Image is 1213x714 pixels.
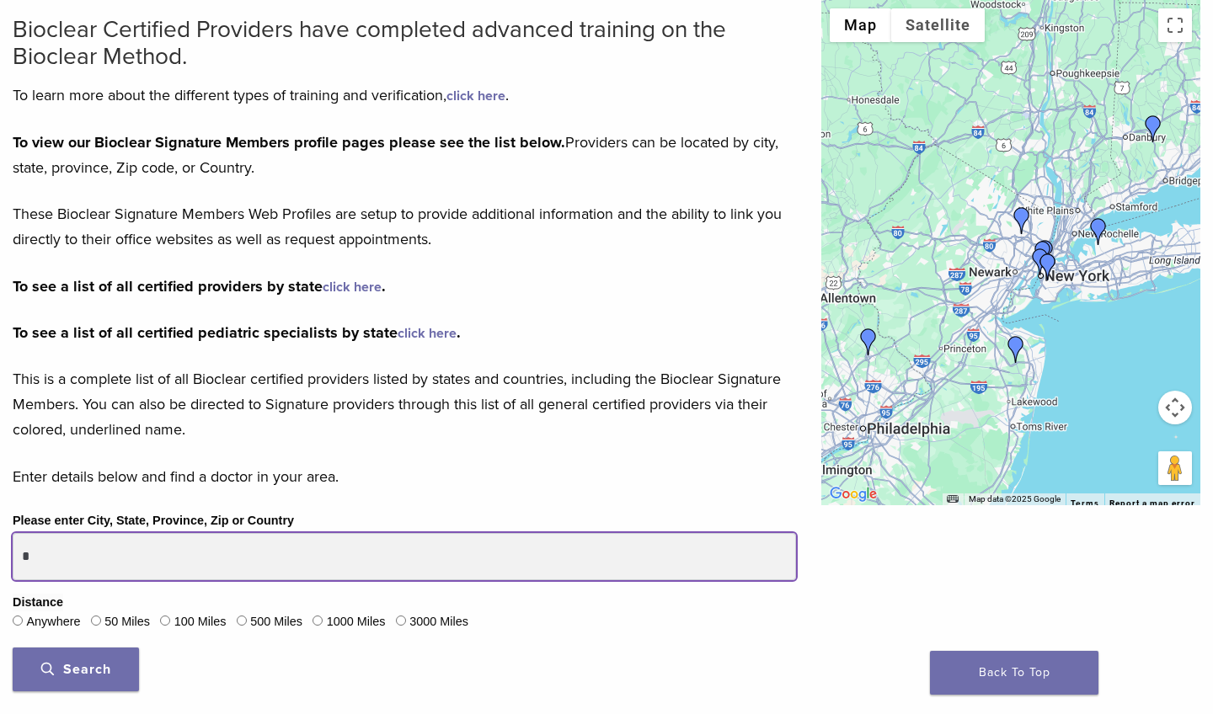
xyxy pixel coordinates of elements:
div: Dr. Robert Scarazzo [855,328,882,355]
button: Map camera controls [1158,391,1192,424]
div: Dr. Chitvan Gupta [1085,218,1112,245]
button: Keyboard shortcuts [947,493,959,505]
button: Search [13,647,139,691]
a: click here [323,279,382,296]
p: Providers can be located by city, state, province, Zip code, or Country. [13,130,796,180]
p: Enter details below and find a doctor in your area. [13,464,796,489]
label: Please enter City, State, Province, Zip or Country [13,512,294,530]
a: Open this area in Google Maps (opens a new window) [826,483,881,505]
legend: Distance [13,594,63,612]
h2: Bioclear Certified Providers have completed advanced training on the Bioclear Method. [13,16,796,70]
div: Dr. Dilini Peiris [1002,336,1029,363]
strong: To see a list of all certified pediatric specialists by state . [13,323,461,342]
div: Dr. Nina Kiani [1029,241,1056,268]
span: Map data ©2025 Google [969,494,1061,504]
div: Dr. Neethi Dalvi [1027,248,1054,275]
label: Anywhere [26,613,80,631]
div: Dr. Julie Hassid [1032,240,1059,267]
a: Terms (opens in new tab) [1071,498,1099,509]
button: Toggle fullscreen view [1158,8,1192,42]
strong: To view our Bioclear Signature Members profile pages please see the list below. [13,133,565,152]
button: Drag Pegman onto the map to open Street View [1158,451,1192,485]
button: Show satellite imagery [891,8,985,42]
img: Google [826,483,881,505]
p: To learn more about the different types of training and verification, . [13,83,796,108]
a: click here [398,325,457,342]
strong: To see a list of all certified providers by state . [13,277,386,296]
label: 100 Miles [174,613,227,631]
p: These Bioclear Signature Members Web Profiles are setup to provide additional information and the... [13,201,796,252]
label: 50 Miles [104,613,150,631]
label: 3000 Miles [409,613,468,631]
a: Report a map error [1109,498,1195,508]
label: 1000 Miles [327,613,386,631]
div: Dr. Sara Shahi [1034,253,1061,280]
label: 500 Miles [250,613,302,631]
p: This is a complete list of all Bioclear certified providers listed by states and countries, inclu... [13,366,796,442]
a: Back To Top [930,651,1098,695]
button: Show street map [830,8,891,42]
div: Dr. Ratna Vedullapalli [1140,115,1167,142]
span: Search [41,661,111,678]
div: Dr. Alejandra Sanchez [1008,207,1035,234]
a: click here [446,88,505,104]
